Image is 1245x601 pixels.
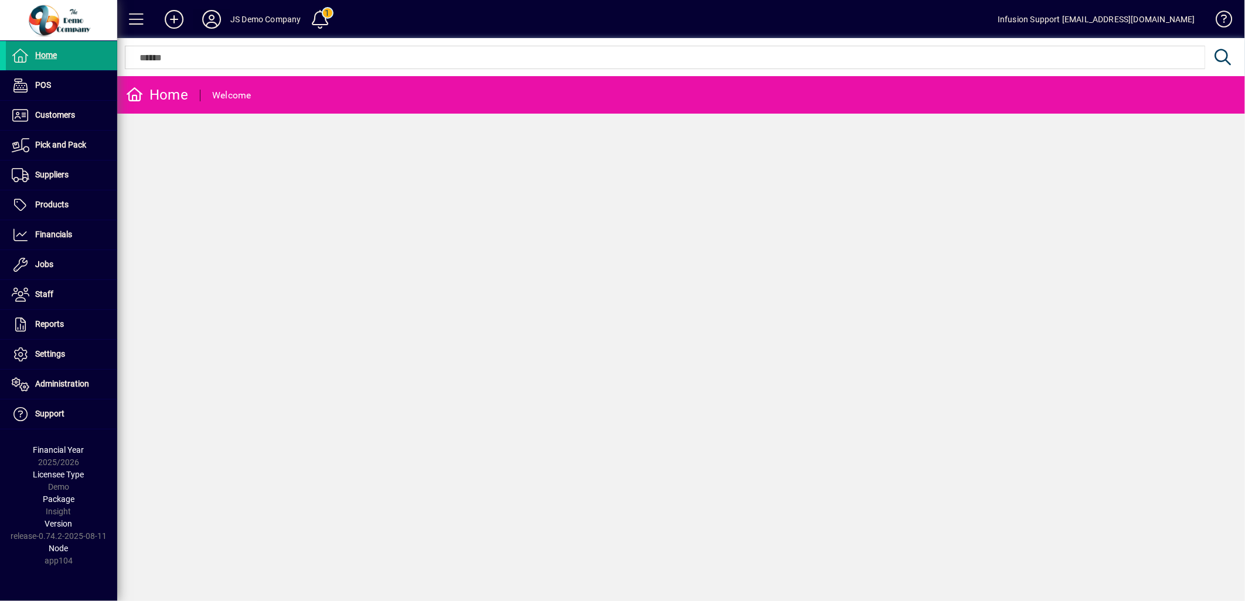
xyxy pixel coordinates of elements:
[49,544,69,553] span: Node
[35,289,53,299] span: Staff
[33,445,84,455] span: Financial Year
[35,349,65,358] span: Settings
[35,200,69,209] span: Products
[230,10,301,29] div: JS Demo Company
[6,161,117,190] a: Suppliers
[6,280,117,309] a: Staff
[6,399,117,429] a: Support
[35,379,89,388] span: Administration
[35,259,53,269] span: Jobs
[6,340,117,369] a: Settings
[35,319,64,329] span: Reports
[6,370,117,399] a: Administration
[6,310,117,339] a: Reports
[43,494,74,504] span: Package
[6,190,117,220] a: Products
[6,250,117,279] a: Jobs
[35,140,86,149] span: Pick and Pack
[35,80,51,90] span: POS
[6,101,117,130] a: Customers
[6,131,117,160] a: Pick and Pack
[35,230,72,239] span: Financials
[1207,2,1230,40] a: Knowledge Base
[35,50,57,60] span: Home
[35,110,75,119] span: Customers
[193,9,230,30] button: Profile
[212,86,251,105] div: Welcome
[155,9,193,30] button: Add
[45,519,73,528] span: Version
[35,409,64,418] span: Support
[35,170,69,179] span: Suppliers
[6,220,117,250] a: Financials
[33,470,84,479] span: Licensee Type
[998,10,1195,29] div: Infusion Support [EMAIL_ADDRESS][DOMAIN_NAME]
[126,86,188,104] div: Home
[6,71,117,100] a: POS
